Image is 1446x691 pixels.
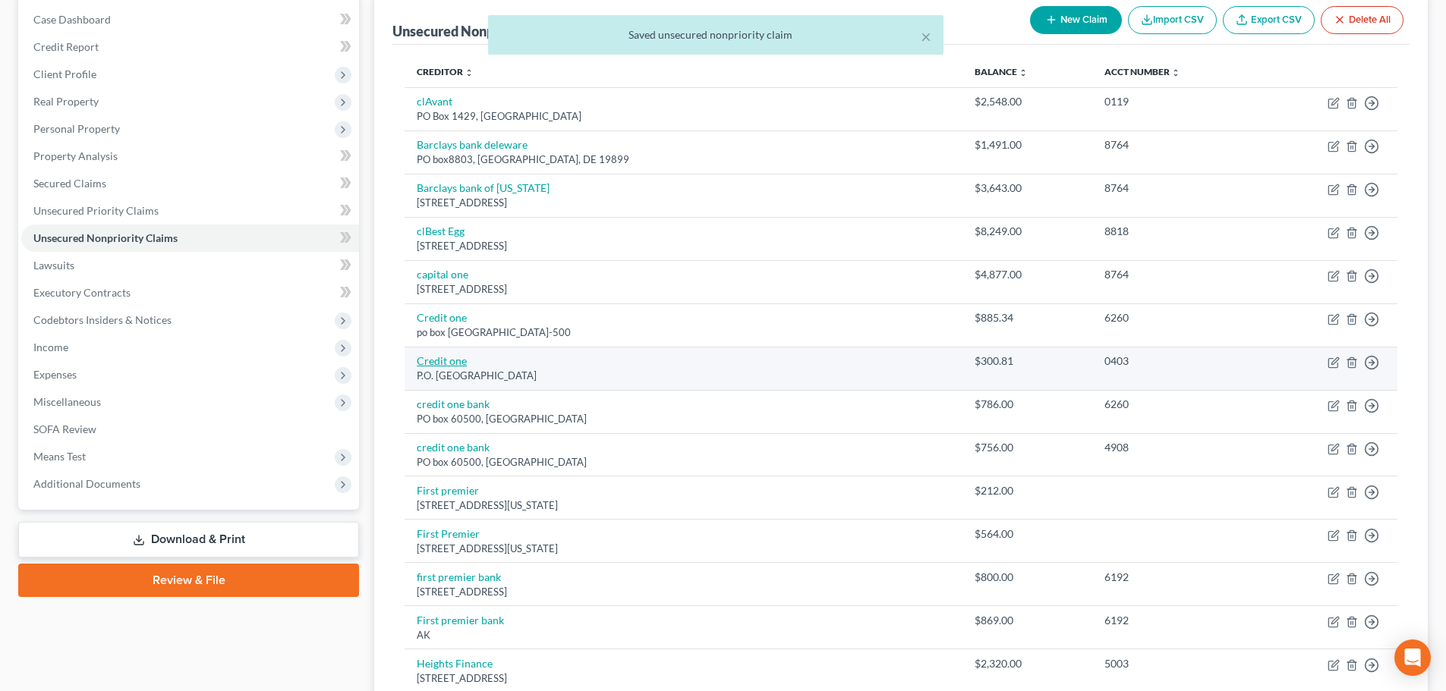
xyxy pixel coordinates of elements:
[33,395,101,408] span: Miscellaneous
[33,231,178,244] span: Unsecured Nonpriority Claims
[975,267,1080,282] div: $4,877.00
[417,138,528,151] a: Barclays bank deleware
[921,27,931,46] button: ×
[417,239,950,253] div: [STREET_ADDRESS]
[417,498,950,513] div: [STREET_ADDRESS][US_STATE]
[975,224,1080,239] div: $8,249.00
[1104,613,1248,628] div: 6192
[1128,6,1217,34] button: Import CSV
[417,585,950,599] div: [STREET_ADDRESS]
[21,170,359,197] a: Secured Claims
[1171,68,1180,77] i: unfold_more
[975,137,1080,152] div: $1,491.00
[417,282,950,297] div: [STREET_ADDRESS]
[975,397,1080,412] div: $786.00
[33,477,140,490] span: Additional Documents
[417,484,479,497] a: First premier
[417,628,950,642] div: AK
[975,353,1080,369] div: $300.81
[1223,6,1315,34] a: Export CSV
[33,177,106,190] span: Secured Claims
[33,95,99,108] span: Real Property
[417,455,950,470] div: PO box 60500, [GEOGRAPHIC_DATA]
[417,66,474,77] a: Creditor unfold_more
[1104,397,1248,412] div: 6260
[1104,570,1248,585] div: 6192
[975,94,1080,109] div: $2,548.00
[1104,224,1248,239] div: 8818
[1104,94,1248,109] div: 0119
[417,95,452,108] a: clAvant
[1104,181,1248,196] div: 8764
[33,68,96,80] span: Client Profile
[33,341,68,353] span: Income
[1030,6,1122,34] button: New Claim
[1019,68,1028,77] i: unfold_more
[417,614,504,627] a: First premier bank
[417,369,950,383] div: P.O. [GEOGRAPHIC_DATA]
[21,143,359,170] a: Property Analysis
[33,122,120,135] span: Personal Property
[975,526,1080,542] div: $564.00
[417,441,490,454] a: credit one bank
[417,196,950,210] div: [STREET_ADDRESS]
[33,259,74,272] span: Lawsuits
[417,657,493,670] a: Heights Finance
[417,671,950,686] div: [STREET_ADDRESS]
[417,354,467,367] a: Credit one
[21,197,359,225] a: Unsecured Priority Claims
[1104,137,1248,152] div: 8764
[21,416,359,443] a: SOFA Review
[417,268,468,281] a: capital one
[465,68,474,77] i: unfold_more
[33,313,172,326] span: Codebtors Insiders & Notices
[417,225,465,237] a: clBest Egg
[33,204,159,217] span: Unsecured Priority Claims
[21,279,359,306] a: Executory Contracts
[18,564,359,597] a: Review & File
[33,286,131,299] span: Executory Contracts
[18,522,359,558] a: Download & Print
[21,6,359,33] a: Case Dashboard
[500,27,931,42] div: Saved unsecured nonpriority claim
[417,527,480,540] a: First Premier
[975,310,1080,325] div: $885.34
[417,397,490,410] a: credit one bank
[1104,267,1248,282] div: 8764
[33,149,118,162] span: Property Analysis
[21,252,359,279] a: Lawsuits
[417,412,950,426] div: PO box 60500, [GEOGRAPHIC_DATA]
[21,225,359,252] a: Unsecured Nonpriority Claims
[1104,66,1180,77] a: Acct Number unfold_more
[975,613,1080,628] div: $869.00
[1321,6,1403,34] button: Delete All
[1104,656,1248,671] div: 5003
[975,570,1080,585] div: $800.00
[33,450,86,463] span: Means Test
[417,542,950,556] div: [STREET_ADDRESS][US_STATE]
[417,325,950,340] div: po box [GEOGRAPHIC_DATA]-500
[975,440,1080,455] div: $756.00
[975,483,1080,498] div: $212.00
[975,66,1028,77] a: Balance unfold_more
[417,152,950,167] div: PO box8803, [GEOGRAPHIC_DATA], DE 19899
[1104,310,1248,325] div: 6260
[975,181,1080,196] div: $3,643.00
[975,656,1080,671] div: $2,320.00
[1104,353,1248,369] div: 0403
[1394,639,1431,676] div: Open Intercom Messenger
[417,181,550,194] a: Barclays bank of [US_STATE]
[33,422,96,435] span: SOFA Review
[33,13,111,26] span: Case Dashboard
[417,570,501,583] a: first premier bank
[417,311,467,324] a: Credit one
[417,109,950,124] div: PO Box 1429, [GEOGRAPHIC_DATA]
[1104,440,1248,455] div: 4908
[33,368,77,381] span: Expenses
